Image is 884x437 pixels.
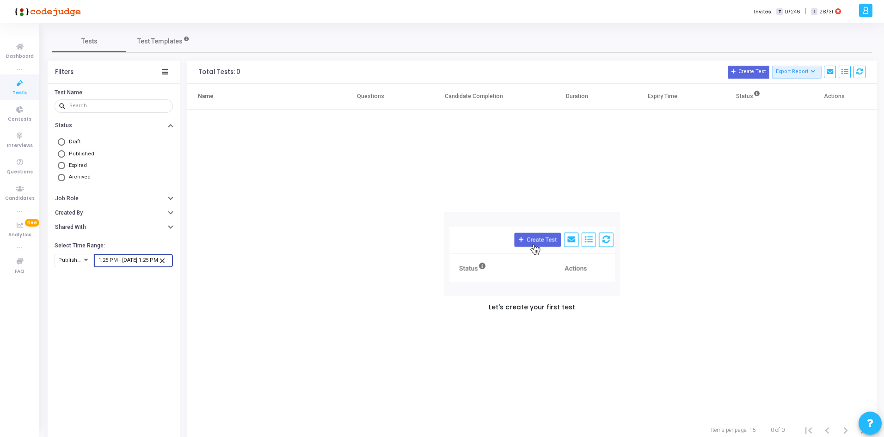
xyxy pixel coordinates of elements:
h6: Shared With [55,224,86,231]
span: 28/31 [819,8,833,16]
span: Analytics [8,231,31,239]
div: Total Tests: 0 [198,68,240,76]
span: Candidates [5,195,35,203]
img: new test/contest [444,212,620,296]
span: New [25,219,39,227]
span: Published [69,151,94,157]
mat-icon: close [158,256,169,265]
button: Create Test [728,66,769,79]
th: Candidate Completion [414,84,534,110]
span: Dashboard [6,53,34,61]
div: Filters [55,68,74,76]
span: Archived [69,174,91,180]
img: logo [12,2,81,21]
span: Test Templates [137,37,183,46]
span: FAQ [15,268,25,276]
h6: Created By [55,209,83,216]
div: 0 of 0 [771,426,785,434]
th: Name [187,84,328,110]
h6: Job Role [55,195,79,202]
span: Interviews [7,142,33,150]
h5: Let's create your first test [489,304,575,312]
span: Expired [69,162,87,168]
th: Status [706,84,792,110]
span: Contests [8,116,31,123]
div: Items per page: [711,426,748,434]
th: Duration [534,84,620,110]
th: Questions [328,84,414,110]
button: Shared With [48,220,180,234]
th: Actions [791,84,877,110]
th: Expiry Time [620,84,706,110]
h6: Select Time Range: [55,242,105,249]
button: Status [48,118,180,133]
span: Published At [58,257,90,263]
span: T [776,8,782,15]
h6: Test Name: [55,89,171,96]
span: | [805,6,806,16]
mat-icon: search [58,102,69,110]
span: Draft [69,139,80,145]
label: Invites: [754,8,773,16]
h6: Status [55,122,72,129]
div: 15 [749,426,756,434]
span: I [811,8,817,15]
button: Job Role [48,191,180,206]
span: Tests [81,37,98,46]
input: From Date ~ To Date [98,258,158,263]
button: Export Report [772,66,822,79]
span: 0/246 [785,8,800,16]
input: Search... [69,103,169,109]
span: Questions [6,168,33,176]
span: Tests [12,89,27,97]
button: Created By [48,206,180,220]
